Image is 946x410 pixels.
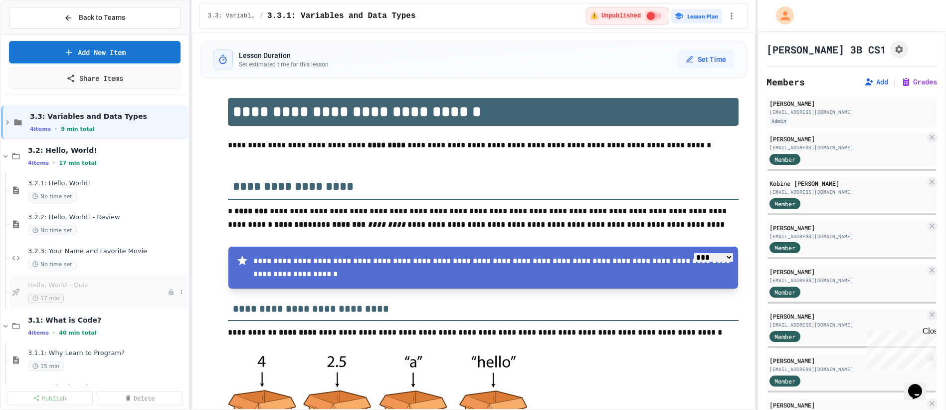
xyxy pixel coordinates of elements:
[769,108,934,116] div: [EMAIL_ADDRESS][DOMAIN_NAME]
[61,126,95,132] span: 9 min total
[864,77,888,87] button: Add
[769,366,925,373] div: [EMAIL_ADDRESS][DOMAIN_NAME]
[769,117,788,125] div: Admin
[53,159,55,167] span: •
[769,321,925,329] div: [EMAIL_ADDRESS][DOMAIN_NAME]
[30,112,187,121] span: 3.3: Variables and Data Types
[28,146,187,155] span: 3.2: Hello, World!
[774,199,795,208] span: Member
[9,41,181,63] a: Add New Item
[769,99,934,108] div: [PERSON_NAME]
[168,289,175,296] div: Unpublished
[28,260,77,269] span: No time set
[208,12,256,20] span: 3.3: Variables and Data Types
[260,12,263,20] span: /
[769,401,925,410] div: [PERSON_NAME]
[765,4,796,27] div: My Account
[97,391,183,405] a: Delete
[4,4,69,63] div: Chat with us now!Close
[239,50,329,60] h3: Lesson Duration
[28,281,168,290] span: Hello, World - Quiz
[901,77,937,87] button: Grades
[769,356,925,365] div: [PERSON_NAME]
[671,9,722,23] button: Lesson Plan
[9,67,181,89] a: Share Items
[28,226,77,235] span: No time set
[774,332,795,341] span: Member
[177,287,187,297] button: More options
[863,327,936,369] iframe: chat widget
[30,126,51,132] span: 4 items
[7,391,93,405] a: Publish
[239,60,329,68] p: Set estimated time for this lesson
[586,7,669,24] div: ⚠️ Students cannot see this content! Click the toggle to publish it and make it visible to your c...
[769,312,925,321] div: [PERSON_NAME]
[53,329,55,337] span: •
[79,12,125,23] span: Back to Teams
[28,179,187,188] span: 3.2.1: Hello, World!
[28,160,49,166] span: 4 items
[766,42,886,56] h1: [PERSON_NAME] 3B CS1
[769,144,925,151] div: [EMAIL_ADDRESS][DOMAIN_NAME]
[28,294,64,303] span: 17 min
[774,243,795,252] span: Member
[890,40,908,58] button: Assignment Settings
[769,188,925,196] div: [EMAIL_ADDRESS][DOMAIN_NAME]
[55,125,57,133] span: •
[769,179,925,188] div: Kobine [PERSON_NAME]
[59,160,96,166] span: 17 min total
[678,50,734,68] button: Set Time
[28,330,49,336] span: 4 items
[28,192,77,201] span: No time set
[769,277,925,284] div: [EMAIL_ADDRESS][DOMAIN_NAME]
[904,370,936,400] iframe: chat widget
[28,213,187,222] span: 3.2.2: Hello, World! - Review
[774,288,795,297] span: Member
[28,383,187,392] span: 3.1.2: What is Code?
[774,377,795,386] span: Member
[590,12,641,20] span: ⚠️ Unpublished
[28,362,64,371] span: 15 min
[28,316,187,325] span: 3.1: What is Code?
[892,76,897,88] span: |
[267,10,416,22] span: 3.3.1: Variables and Data Types
[9,7,181,28] button: Back to Teams
[769,267,925,276] div: [PERSON_NAME]
[28,349,187,358] span: 3.1.1: Why Learn to Program?
[769,134,925,143] div: [PERSON_NAME]
[59,330,96,336] span: 40 min total
[774,155,795,164] span: Member
[28,247,187,256] span: 3.2.3: Your Name and Favorite Movie
[769,223,925,232] div: [PERSON_NAME]
[766,75,805,89] h2: Members
[769,233,925,240] div: [EMAIL_ADDRESS][DOMAIN_NAME]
